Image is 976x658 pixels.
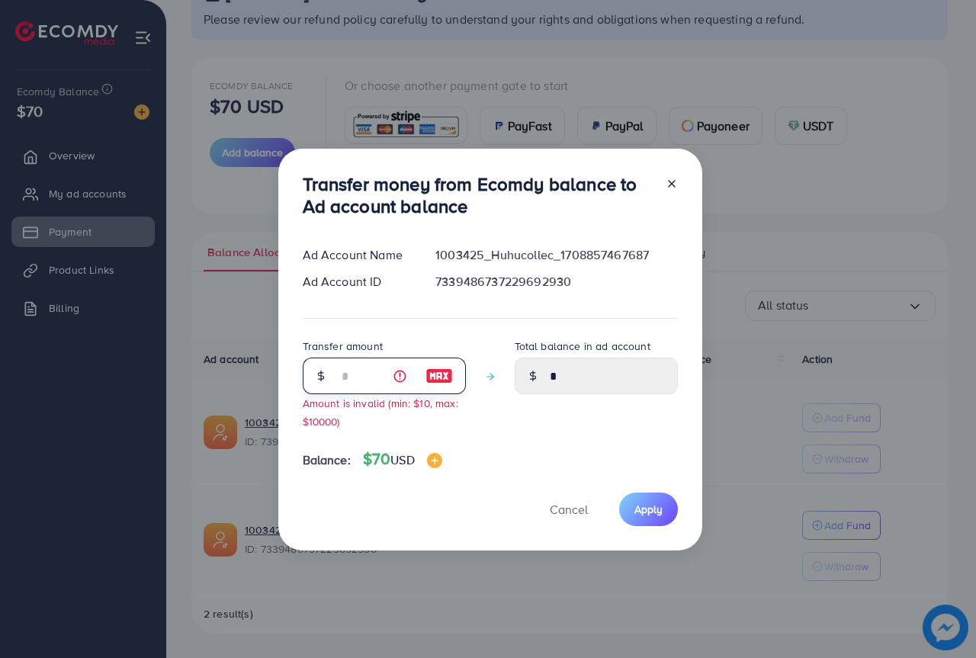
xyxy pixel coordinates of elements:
button: Cancel [531,493,607,525]
h4: $70 [363,450,442,469]
label: Transfer amount [303,339,383,354]
div: Ad Account ID [291,273,424,290]
h3: Transfer money from Ecomdy balance to Ad account balance [303,173,653,217]
img: image [427,453,442,468]
span: Apply [634,502,663,517]
img: image [425,367,453,385]
label: Total balance in ad account [515,339,650,354]
div: 1003425_Huhucollec_1708857467687 [423,246,689,264]
small: Amount is invalid (min: $10, max: $10000) [303,396,458,428]
div: Ad Account Name [291,246,424,264]
span: Balance: [303,451,351,469]
span: Cancel [550,501,588,518]
button: Apply [619,493,678,525]
div: 7339486737229692930 [423,273,689,290]
span: USD [390,451,414,468]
